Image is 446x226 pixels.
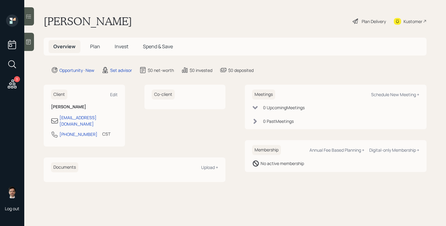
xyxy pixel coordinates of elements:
div: Edit [110,92,118,97]
div: $0 invested [190,67,212,73]
div: 3 [14,76,20,82]
h6: Documents [51,162,78,172]
h6: Co-client [152,89,175,100]
div: No active membership [261,160,304,167]
div: Log out [5,206,19,211]
div: 0 Upcoming Meeting s [263,104,305,111]
div: Set advisor [110,67,132,73]
img: jonah-coleman-headshot.png [6,186,18,198]
div: CST [102,131,110,137]
div: Opportunity · New [59,67,94,73]
div: 0 Past Meeting s [263,118,294,124]
h1: [PERSON_NAME] [44,15,132,28]
h6: Client [51,89,67,100]
h6: [PERSON_NAME] [51,104,118,110]
div: Plan Delivery [362,18,386,25]
span: Plan [90,43,100,50]
div: $0 deposited [228,67,254,73]
div: $0 net-worth [148,67,174,73]
div: Schedule New Meeting + [371,92,419,97]
div: [PHONE_NUMBER] [59,131,97,137]
div: Kustomer [404,18,422,25]
div: Annual Fee Based Planning + [309,147,364,153]
span: Invest [115,43,128,50]
div: Upload + [201,164,218,170]
span: Overview [53,43,76,50]
h6: Meetings [252,89,275,100]
span: Spend & Save [143,43,173,50]
h6: Membership [252,145,281,155]
div: [EMAIL_ADDRESS][DOMAIN_NAME] [59,114,118,127]
div: Digital-only Membership + [369,147,419,153]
